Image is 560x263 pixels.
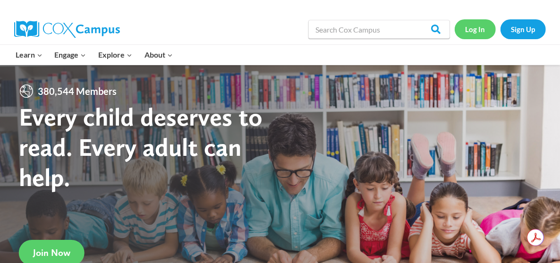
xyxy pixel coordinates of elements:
strong: Every child deserves to read. Every adult can help. [19,102,263,192]
button: Child menu of Learn [9,45,49,65]
button: Child menu of About [138,45,179,65]
button: Child menu of Engage [49,45,93,65]
nav: Secondary Navigation [455,19,546,39]
span: Join Now [33,247,70,258]
a: Sign Up [501,19,546,39]
img: Cox Campus [14,21,120,38]
a: Log In [455,19,496,39]
nav: Primary Navigation [9,45,178,65]
span: 380,544 Members [34,84,120,99]
input: Search Cox Campus [308,20,450,39]
button: Child menu of Explore [92,45,138,65]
